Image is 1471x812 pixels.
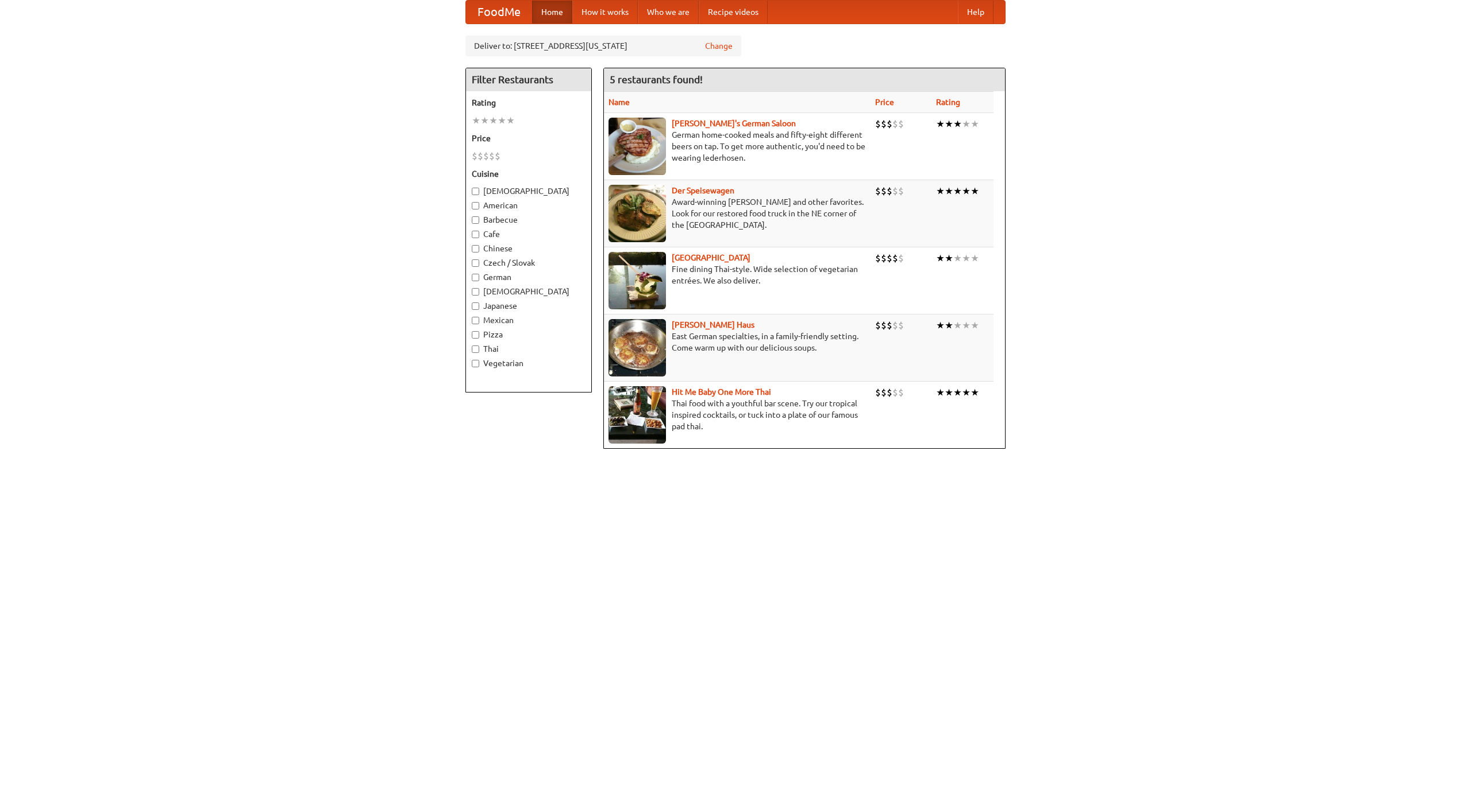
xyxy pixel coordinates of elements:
img: kohlhaus.jpg [609,319,666,376]
li: $ [881,319,887,332]
input: Thai [472,345,479,353]
input: [DEMOGRAPHIC_DATA] [472,188,479,195]
a: FoodMe [466,1,532,24]
li: $ [875,118,881,130]
label: Mexican [472,314,586,326]
label: American [472,200,586,211]
img: babythai.jpg [609,386,666,444]
a: How it works [572,1,638,24]
a: Der Speisewagen [672,186,734,195]
li: $ [881,118,887,130]
div: Deliver to: [STREET_ADDRESS][US_STATE] [465,36,741,56]
li: ★ [953,185,962,197]
li: ★ [936,252,945,265]
li: ★ [953,319,962,332]
label: [DEMOGRAPHIC_DATA] [472,286,586,297]
li: ★ [945,252,953,265]
li: $ [887,386,892,399]
p: East German specialties, in a family-friendly setting. Come warm up with our delicious soups. [609,331,866,353]
input: American [472,202,479,209]
li: ★ [971,185,979,197]
input: Cafe [472,231,479,238]
li: $ [887,252,892,265]
li: $ [898,185,904,197]
li: ★ [971,252,979,265]
label: Vegetarian [472,358,586,369]
li: $ [892,319,898,332]
li: $ [489,150,495,162]
h4: Filter Restaurants [466,68,591,91]
label: Chinese [472,243,586,254]
label: Japanese [472,300,586,312]
li: ★ [953,118,962,130]
li: ★ [945,319,953,332]
a: Who we are [638,1,699,24]
input: Mexican [472,317,479,324]
a: Recipe videos [699,1,768,24]
li: $ [483,150,489,162]
input: Czech / Slovak [472,259,479,267]
input: Barbecue [472,216,479,224]
li: $ [881,185,887,197]
a: Rating [936,98,960,107]
li: ★ [962,386,971,399]
h5: Rating [472,97,586,108]
input: Vegetarian [472,360,479,367]
img: satay.jpg [609,252,666,309]
label: Barbecue [472,214,586,226]
li: ★ [971,386,979,399]
input: German [472,274,479,281]
li: $ [887,319,892,332]
label: German [472,271,586,283]
li: ★ [498,114,506,127]
li: ★ [945,118,953,130]
li: ★ [506,114,515,127]
h5: Cuisine [472,168,586,180]
a: Help [958,1,993,24]
input: [DEMOGRAPHIC_DATA] [472,288,479,296]
li: ★ [962,185,971,197]
img: esthers.jpg [609,118,666,175]
a: Hit Me Baby One More Thai [672,387,771,397]
a: [GEOGRAPHIC_DATA] [672,253,750,262]
li: $ [887,185,892,197]
li: ★ [953,252,962,265]
input: Pizza [472,331,479,339]
li: ★ [472,114,480,127]
label: [DEMOGRAPHIC_DATA] [472,185,586,197]
li: ★ [962,118,971,130]
li: ★ [962,319,971,332]
li: $ [881,386,887,399]
p: Fine dining Thai-style. Wide selection of vegetarian entrées. We also deliver. [609,263,866,286]
li: $ [875,319,881,332]
li: ★ [971,319,979,332]
a: Price [875,98,894,107]
li: $ [887,118,892,130]
li: $ [875,386,881,399]
ng-pluralize: 5 restaurants found! [610,74,703,85]
li: ★ [945,185,953,197]
li: $ [472,150,478,162]
label: Czech / Slovak [472,257,586,269]
li: $ [892,252,898,265]
li: ★ [936,319,945,332]
p: Award-winning [PERSON_NAME] and other favorites. Look for our restored food truck in the NE corne... [609,196,866,231]
li: ★ [971,118,979,130]
li: $ [875,185,881,197]
li: ★ [953,386,962,399]
li: $ [898,319,904,332]
p: Thai food with a youthful bar scene. Try our tropical inspired cocktails, or tuck into a plate of... [609,398,866,432]
li: $ [892,118,898,130]
a: [PERSON_NAME] Haus [672,320,754,329]
li: ★ [945,386,953,399]
label: Cafe [472,228,586,240]
li: $ [881,252,887,265]
li: $ [892,185,898,197]
input: Japanese [472,302,479,310]
li: $ [898,118,904,130]
li: ★ [936,118,945,130]
a: Change [705,40,733,52]
li: ★ [480,114,489,127]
